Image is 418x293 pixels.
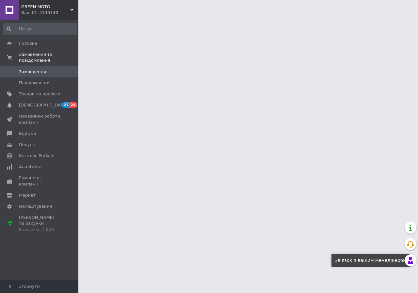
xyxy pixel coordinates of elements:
span: Відгуки [19,131,36,137]
span: Покупці [19,142,37,148]
span: [PERSON_NAME] та рахунки [19,215,60,233]
span: Каталог ProSale [19,153,54,159]
div: Prom мікс 1 000 [19,227,60,233]
span: Головна [19,41,37,46]
span: Аналітика [19,164,41,170]
span: Гаманець компанії [19,175,60,187]
input: Пошук [3,23,77,35]
span: Замовлення та повідомлення [19,52,78,63]
span: Маркет [19,192,36,198]
span: 24 [70,102,77,108]
span: Налаштування [19,203,52,209]
span: Товари та послуги [19,91,60,97]
span: 27 [62,102,70,108]
span: Повідомлення [19,80,51,86]
span: [DEMOGRAPHIC_DATA] [19,102,67,108]
span: Замовлення [19,69,46,75]
div: Ваш ID: 4130740 [21,10,78,16]
span: GREEN MOTO [21,4,70,10]
div: Зв'язок з вашим менеджером [331,254,410,267]
span: Показники роботи компанії [19,113,60,125]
